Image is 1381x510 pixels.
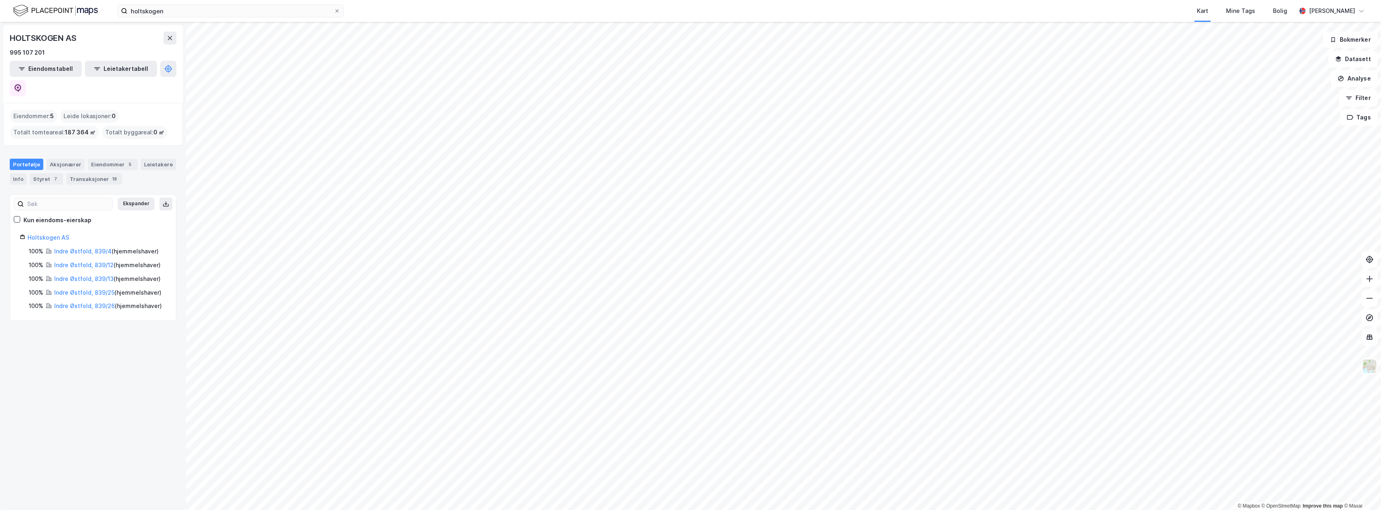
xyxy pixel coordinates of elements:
button: Analyse [1331,70,1378,87]
button: Bokmerker [1323,32,1378,48]
button: Tags [1340,109,1378,125]
div: 100% [29,288,43,297]
div: 100% [29,301,43,311]
div: 100% [29,260,43,270]
button: Filter [1339,90,1378,106]
div: HOLTSKOGEN AS [10,32,78,45]
div: Leietakere [141,159,176,170]
div: Kart [1197,6,1208,16]
div: 5 [126,160,134,168]
a: Indre Østfold, 839/26 [54,302,115,309]
div: 100% [29,246,43,256]
div: ( hjemmelshaver ) [54,260,161,270]
div: ( hjemmelshaver ) [54,301,162,311]
div: Totalt tomteareal : [10,126,99,139]
a: OpenStreetMap [1262,503,1301,509]
button: Datasett [1328,51,1378,67]
span: 5 [50,111,54,121]
a: Indre Østfold, 839/13 [54,275,114,282]
a: Mapbox [1238,503,1260,509]
img: Z [1362,359,1377,374]
a: Indre Østfold, 839/25 [54,289,115,296]
div: [PERSON_NAME] [1309,6,1355,16]
div: Styret [30,173,63,185]
img: logo.f888ab2527a4732fd821a326f86c7f29.svg [13,4,98,18]
a: Improve this map [1303,503,1343,509]
div: 100% [29,274,43,284]
div: Info [10,173,27,185]
iframe: Chat Widget [1341,471,1381,510]
div: Mine Tags [1226,6,1255,16]
button: Ekspander [118,198,155,210]
div: Kun eiendoms-eierskap [23,215,91,225]
div: 995 107 201 [10,48,45,57]
div: Transaksjoner [66,173,122,185]
div: Portefølje [10,159,43,170]
span: 0 [112,111,116,121]
div: Bolig [1273,6,1287,16]
div: Totalt byggareal : [102,126,168,139]
input: Søk [24,198,112,210]
div: ( hjemmelshaver ) [54,274,161,284]
button: Leietakertabell [85,61,157,77]
div: Aksjonærer [47,159,85,170]
div: 7 [52,175,60,183]
div: 18 [110,175,119,183]
div: ( hjemmelshaver ) [54,246,159,256]
span: 0 ㎡ [153,127,164,137]
div: Eiendommer : [10,110,57,123]
div: Kontrollprogram for chat [1341,471,1381,510]
div: ( hjemmelshaver ) [54,288,161,297]
div: Leide lokasjoner : [60,110,119,123]
a: Holtskogen AS [28,234,69,241]
a: Indre Østfold, 839/4 [54,248,112,255]
div: Eiendommer [88,159,138,170]
a: Indre Østfold, 839/12 [54,261,114,268]
button: Eiendomstabell [10,61,82,77]
input: Søk på adresse, matrikkel, gårdeiere, leietakere eller personer [127,5,334,17]
span: 187 364 ㎡ [65,127,95,137]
